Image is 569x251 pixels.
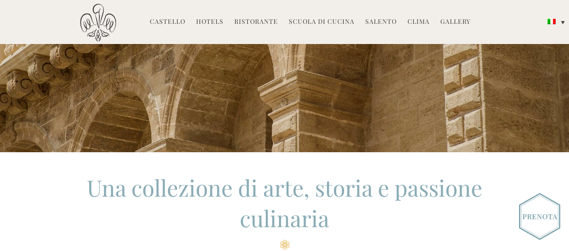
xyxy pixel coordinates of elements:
[80,4,116,42] img: Castello di Ugento
[289,17,354,27] a: Scuola di Cucina
[150,17,185,27] a: Castello
[440,17,470,27] a: Gallery
[234,17,278,27] a: Ristorante
[87,172,482,233] span: Una collezione di arte, storia e passione culinaria
[519,193,560,240] img: Book_Button_Italian.png
[196,17,224,27] a: Hotels
[408,17,430,27] a: Clima
[547,19,556,24] img: Italiano
[365,17,397,27] a: Salento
